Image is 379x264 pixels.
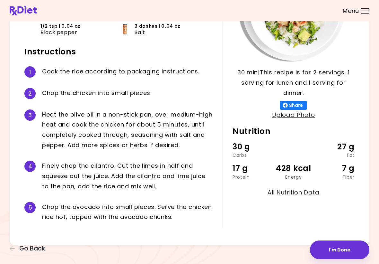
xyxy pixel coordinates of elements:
div: 428 kcal [273,162,314,174]
span: Go Back [19,245,45,252]
a: Upload Photo [272,111,315,119]
p: 30 min | This recipe is for 2 servings, 1 serving for lunch and 1 serving for dinner. [233,67,355,98]
h2: Nutrition [233,126,355,137]
span: Share [288,103,304,108]
div: H e a t t h e o l i v e o i l i n a n o n - s t i c k p a n , o v e r m e d i u m - h i g h h e a... [42,109,213,150]
button: I'm Done [310,240,369,259]
div: Energy [273,175,314,179]
img: RxDiet [10,6,37,15]
div: 3 [24,109,36,121]
div: Protein [233,175,273,179]
div: 4 [24,161,36,172]
div: Carbs [233,153,273,157]
div: 17 g [233,162,273,174]
div: 7 g [314,162,355,174]
div: C h o p t h e c h i c k e n i n t o s m a l l p i e c e s . [42,88,213,99]
div: 30 g [233,141,273,153]
span: Black pepper [40,29,77,35]
span: Salt [135,29,145,35]
div: F i n e l y c h o p t h e c i l a n t r o . C u t t h e l i m e s i n h a l f a n d s q u e e z e... [42,161,213,192]
div: C h o p t h e a v o c a d o i n t o s m a l l p i e c e s . S e r v e t h e c h i c k e n r i c e... [42,202,213,222]
div: Fiber [314,175,355,179]
a: All Nutrition Data [268,188,320,196]
div: Fat [314,153,355,157]
div: C o o k t h e r i c e a c c o r d i n g t o p a c k a g i n g i n s t r u c t i o n s . [42,66,213,78]
div: 27 g [314,141,355,153]
h2: Instructions [24,47,213,57]
button: Share [280,101,307,110]
div: 1 [24,66,36,78]
span: 1/2 tsp | 0.04 oz [40,23,81,29]
div: 2 [24,88,36,99]
span: Menu [343,8,359,14]
button: Go Back [10,245,48,252]
div: 5 [24,202,36,213]
span: 3 dashes | 0.04 oz [135,23,181,29]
